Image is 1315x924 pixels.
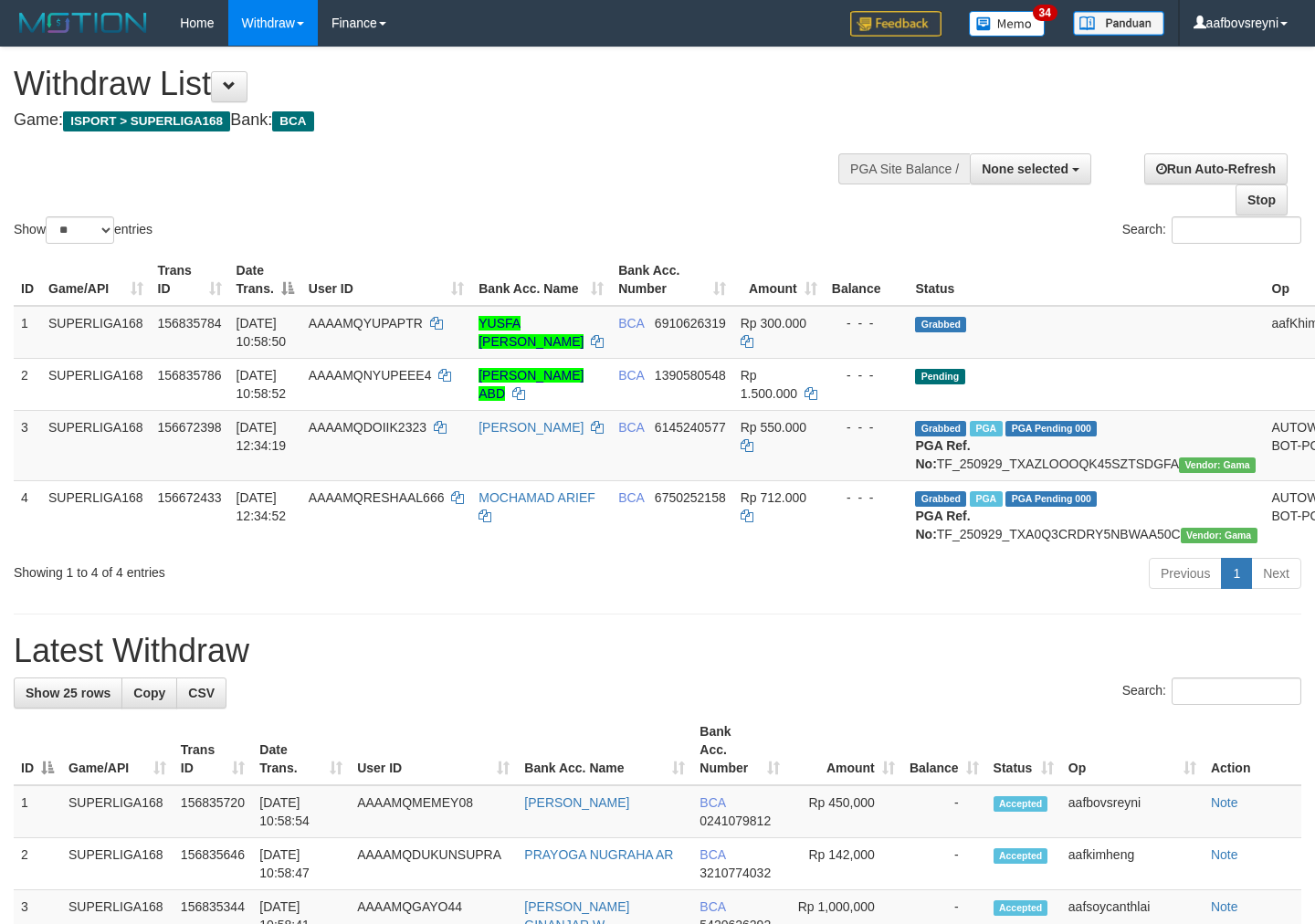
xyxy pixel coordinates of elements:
span: [DATE] 10:58:52 [237,368,287,401]
a: PRAYOGA NUGRAHA AR [524,847,673,862]
div: PGA Site Balance / [838,153,970,184]
span: BCA [700,795,725,810]
a: 1 [1221,558,1252,589]
span: Vendor URL: https://trx31.1velocity.biz [1179,457,1256,473]
span: Rp 712.000 [741,490,806,505]
select: Showentries [46,216,114,244]
span: ISPORT > SUPERLIGA168 [63,111,230,131]
td: [DATE] 10:58:54 [252,785,350,838]
th: ID [14,254,41,306]
td: 2 [14,838,61,890]
th: Bank Acc. Number: activate to sort column ascending [611,254,733,306]
td: SUPERLIGA168 [41,410,151,480]
td: aafbovsreyni [1061,785,1204,838]
td: Rp 142,000 [787,838,902,890]
span: Copy 6910626319 to clipboard [655,316,726,331]
span: Rp 300.000 [741,316,806,331]
span: Copy 1390580548 to clipboard [655,368,726,383]
td: TF_250929_TXA0Q3CRDRY5NBWAA50C [908,480,1264,551]
span: 34 [1033,5,1057,21]
div: - - - [832,314,901,332]
a: Note [1211,899,1238,914]
td: 156835646 [174,838,252,890]
a: MOCHAMAD ARIEF [479,490,595,505]
span: Copy [133,686,165,700]
td: AAAAMQDUKUNSUPRA [350,838,517,890]
label: Search: [1122,677,1301,705]
span: None selected [982,162,1068,176]
div: Showing 1 to 4 of 4 entries [14,556,534,582]
span: BCA [272,111,313,131]
img: panduan.png [1073,11,1164,36]
th: Bank Acc. Number: activate to sort column ascending [692,715,787,785]
span: Copy 6145240577 to clipboard [655,420,726,435]
span: [DATE] 12:34:19 [237,420,287,453]
th: Status: activate to sort column ascending [986,715,1061,785]
span: Grabbed [915,421,966,436]
span: Grabbed [915,491,966,507]
a: CSV [176,677,226,709]
h4: Game: Bank: [14,111,858,130]
span: AAAAMQNYUPEEE4 [309,368,432,383]
td: aafkimheng [1061,838,1204,890]
b: PGA Ref. No: [915,509,970,541]
td: - [902,785,986,838]
span: CSV [188,686,215,700]
span: PGA Pending [1005,491,1097,507]
span: BCA [700,847,725,862]
div: - - - [832,366,901,384]
span: Grabbed [915,317,966,332]
span: AAAAMQDOIIK2323 [309,420,426,435]
td: - [902,838,986,890]
a: Copy [121,677,177,709]
td: [DATE] 10:58:47 [252,838,350,890]
th: Balance [825,254,909,306]
input: Search: [1172,677,1301,705]
th: Date Trans.: activate to sort column descending [229,254,301,306]
span: Accepted [994,900,1048,916]
td: 2 [14,358,41,410]
th: User ID: activate to sort column ascending [301,254,471,306]
span: [DATE] 10:58:50 [237,316,287,349]
td: SUPERLIGA168 [41,306,151,359]
h1: Withdraw List [14,66,858,102]
th: Action [1204,715,1301,785]
a: [PERSON_NAME] ABD [479,368,584,401]
span: Pending [915,369,964,384]
div: - - - [832,418,901,436]
span: [DATE] 12:34:52 [237,490,287,523]
td: SUPERLIGA168 [61,838,174,890]
a: Note [1211,795,1238,810]
th: Date Trans.: activate to sort column ascending [252,715,350,785]
span: Copy 6750252158 to clipboard [655,490,726,505]
a: Note [1211,847,1238,862]
span: Rp 550.000 [741,420,806,435]
span: BCA [700,899,725,914]
img: Feedback.jpg [850,11,942,37]
td: 3 [14,410,41,480]
span: Copy 0241079812 to clipboard [700,814,771,828]
th: User ID: activate to sort column ascending [350,715,517,785]
td: TF_250929_TXAZLOOOQK45SZTSDGFA [908,410,1264,480]
span: PGA Pending [1005,421,1097,436]
img: MOTION_logo.png [14,9,153,37]
span: Copy 3210774032 to clipboard [700,866,771,880]
th: Bank Acc. Name: activate to sort column ascending [517,715,692,785]
a: Run Auto-Refresh [1144,153,1288,184]
td: 4 [14,480,41,551]
span: Rp 1.500.000 [741,368,797,401]
th: Op: activate to sort column ascending [1061,715,1204,785]
span: Marked by aafsoycanthlai [970,421,1002,436]
span: 156835786 [158,368,222,383]
a: Next [1251,558,1301,589]
span: 156672398 [158,420,222,435]
input: Search: [1172,216,1301,244]
button: None selected [970,153,1091,184]
th: Trans ID: activate to sort column ascending [174,715,252,785]
th: Amount: activate to sort column ascending [787,715,902,785]
td: SUPERLIGA168 [41,480,151,551]
th: Game/API: activate to sort column ascending [41,254,151,306]
span: Accepted [994,848,1048,864]
td: SUPERLIGA168 [61,785,174,838]
td: AAAAMQMEMEY08 [350,785,517,838]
